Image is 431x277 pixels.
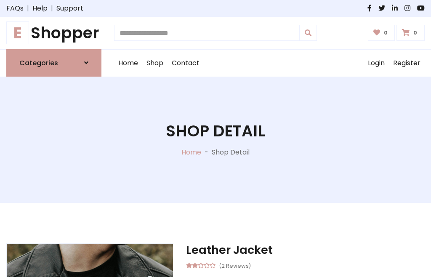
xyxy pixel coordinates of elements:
[48,3,56,13] span: |
[6,21,29,44] span: E
[24,3,32,13] span: |
[56,3,83,13] a: Support
[168,50,204,77] a: Contact
[19,59,58,67] h6: Categories
[364,50,389,77] a: Login
[411,29,419,37] span: 0
[166,122,265,141] h1: Shop Detail
[114,50,142,77] a: Home
[212,147,250,157] p: Shop Detail
[389,50,425,77] a: Register
[186,243,425,257] h3: Leather Jacket
[382,29,390,37] span: 0
[6,24,101,43] a: EShopper
[219,260,251,270] small: (2 Reviews)
[368,25,395,41] a: 0
[32,3,48,13] a: Help
[6,49,101,77] a: Categories
[6,24,101,43] h1: Shopper
[181,147,201,157] a: Home
[6,3,24,13] a: FAQs
[396,25,425,41] a: 0
[142,50,168,77] a: Shop
[201,147,212,157] p: -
